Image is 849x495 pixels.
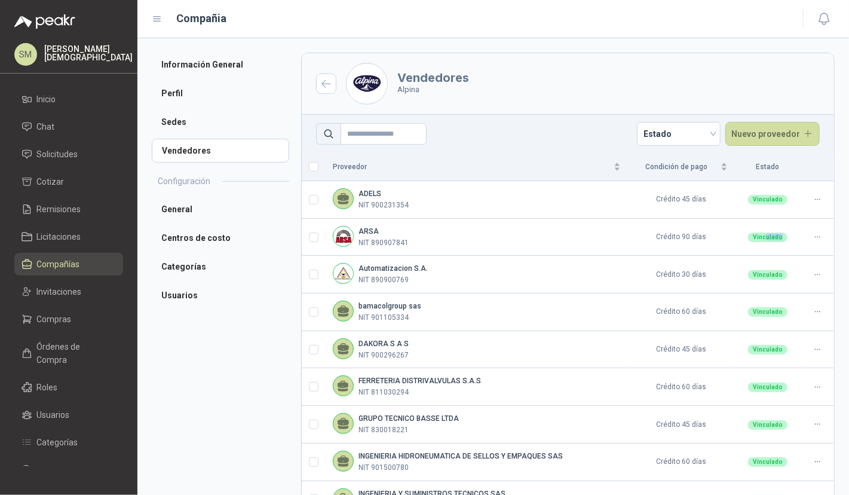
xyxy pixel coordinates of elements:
[37,120,55,133] span: Chat
[748,345,787,355] div: Vinculado
[358,462,409,473] p: NIT 901500780
[628,219,734,256] td: Crédito 90 días
[37,258,80,271] span: Compañías
[37,175,65,188] span: Cotizar
[358,264,428,273] b: Automatizacion S.A.
[152,110,289,134] a: Sedes
[748,195,787,204] div: Vinculado
[152,81,289,105] a: Perfil
[14,225,123,248] a: Licitaciones
[37,285,82,298] span: Invitaciones
[152,226,289,250] a: Centros de costo
[14,198,123,221] a: Remisiones
[358,190,381,198] b: ADELS
[635,161,718,173] span: Condición de pago
[358,237,409,249] p: NIT 890907841
[735,153,801,181] th: Estado
[152,255,289,279] a: Categorías
[628,153,734,181] th: Condición de pago
[37,148,78,161] span: Solicitudes
[37,436,78,449] span: Categorías
[628,368,734,406] td: Crédito 60 días
[748,383,787,392] div: Vinculado
[333,161,611,173] span: Proveedor
[37,340,112,366] span: Órdenes de Compra
[358,452,563,460] b: INGENIERIA HIDRONEUMATICA DE SELLOS Y EMPAQUES SAS
[158,175,210,188] h2: Configuración
[152,283,289,307] a: Usuarios
[628,294,734,331] td: Crédito 60 días
[333,227,353,246] img: Company Logo
[628,444,734,481] td: Crédito 60 días
[748,270,787,280] div: Vinculado
[397,72,469,84] h3: Vendedores
[14,308,123,331] a: Compras
[37,203,81,216] span: Remisiones
[326,153,628,181] th: Proveedor
[14,115,123,138] a: Chat
[748,307,787,317] div: Vinculado
[628,256,734,294] td: Crédito 30 días
[748,457,787,467] div: Vinculado
[358,302,421,310] b: bamacolgroup sas
[358,387,409,398] p: NIT 811030294
[152,53,289,77] a: Información General
[14,431,123,454] a: Categorías
[14,88,123,111] a: Inicio
[358,227,379,236] b: ARSA
[358,200,409,211] p: NIT 900231354
[37,463,72,476] span: Auditoria
[37,230,81,243] span: Licitaciones
[748,420,787,430] div: Vinculado
[14,143,123,166] a: Solicitudes
[358,274,409,286] p: NIT 890900769
[14,170,123,193] a: Cotizar
[333,264,353,283] img: Company Logo
[358,424,409,436] p: NIT 830018221
[358,340,409,348] b: DAKORA S A S
[37,313,72,326] span: Compras
[725,122,820,146] button: Nuevo proveedor
[628,331,734,369] td: Crédito 45 días
[397,84,469,96] p: Alpina
[37,408,70,421] span: Usuarios
[14,253,123,276] a: Compañías
[152,197,289,221] a: General
[358,312,409,323] p: NIT 901105334
[748,233,787,242] div: Vinculado
[14,14,75,29] img: Logo peakr
[14,404,123,426] a: Usuarios
[14,43,37,66] div: SM
[14,335,123,371] a: Órdenes de Compra
[347,63,387,104] img: Company Logo
[37,93,56,106] span: Inicio
[44,45,133,62] p: [PERSON_NAME] [DEMOGRAPHIC_DATA]
[628,181,734,219] td: Crédito 45 días
[628,406,734,444] td: Crédito 45 días
[358,414,459,423] b: GRUPO TECNICO BASSE LTDA
[14,280,123,303] a: Invitaciones
[177,10,227,27] h1: Compañia
[14,459,123,481] a: Auditoria
[37,381,58,394] span: Roles
[14,376,123,399] a: Roles
[358,377,481,385] b: FERRETERIA DISTRIVALVULAS S.A.S
[152,139,289,163] a: Vendedores
[644,125,713,143] span: Estado
[358,350,409,361] p: NIT 900296267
